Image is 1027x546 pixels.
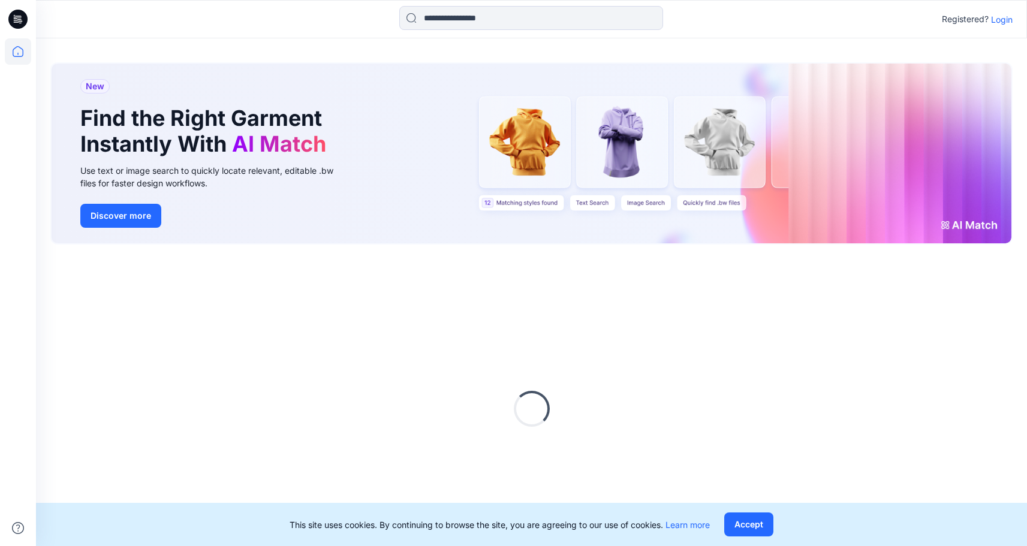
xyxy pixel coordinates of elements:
p: Registered? [942,12,989,26]
button: Discover more [80,204,161,228]
span: New [86,79,104,93]
button: Accept [724,512,773,536]
a: Learn more [665,520,710,530]
p: This site uses cookies. By continuing to browse the site, you are agreeing to our use of cookies. [290,518,710,531]
div: Use text or image search to quickly locate relevant, editable .bw files for faster design workflows. [80,164,350,189]
h1: Find the Right Garment Instantly With [80,105,332,157]
span: AI Match [232,131,326,157]
p: Login [991,13,1013,26]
